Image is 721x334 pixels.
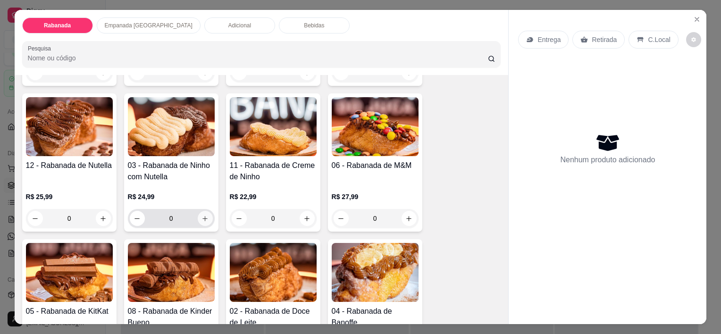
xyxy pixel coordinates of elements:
img: product-image [128,243,215,302]
button: Close [689,12,704,27]
p: Empanada [GEOGRAPHIC_DATA] [105,22,193,29]
img: product-image [230,243,317,302]
button: decrease-product-quantity [130,211,145,226]
button: increase-product-quantity [402,211,417,226]
label: Pesquisa [28,44,54,52]
h4: 03 - Rabanada de Ninho com Nutella [128,160,215,183]
button: increase-product-quantity [96,211,111,226]
h4: 02 - Rabanada de Doce de Leite [230,306,317,328]
img: product-image [230,97,317,156]
p: R$ 25,99 [26,192,113,201]
img: product-image [332,97,419,156]
p: Rabanada [44,22,71,29]
img: product-image [332,243,419,302]
h4: 04 - Rabanada de Banoffe [332,306,419,328]
p: Adicional [228,22,252,29]
button: decrease-product-quantity [28,211,43,226]
input: Pesquisa [28,53,488,63]
h4: 08 - Rabanada de Kinder Bueno [128,306,215,328]
p: Nenhum produto adicionado [560,154,655,166]
p: R$ 27,99 [332,192,419,201]
button: decrease-product-quantity [686,32,701,47]
p: R$ 24,99 [128,192,215,201]
p: C.Local [648,35,670,44]
p: Entrega [537,35,561,44]
h4: 05 - Rabanada de KitKat [26,306,113,317]
h4: 06 - Rabanada de M&M [332,160,419,171]
h4: 12 - Rabanada de Nutella [26,160,113,171]
img: product-image [128,97,215,156]
p: Retirada [592,35,617,44]
button: decrease-product-quantity [232,211,247,226]
h4: 11 - Rabanada de Creme de Ninho [230,160,317,183]
img: product-image [26,243,113,302]
p: Bebidas [304,22,324,29]
img: product-image [26,97,113,156]
button: decrease-product-quantity [334,211,349,226]
button: increase-product-quantity [300,211,315,226]
button: increase-product-quantity [198,211,213,226]
p: R$ 22,99 [230,192,317,201]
